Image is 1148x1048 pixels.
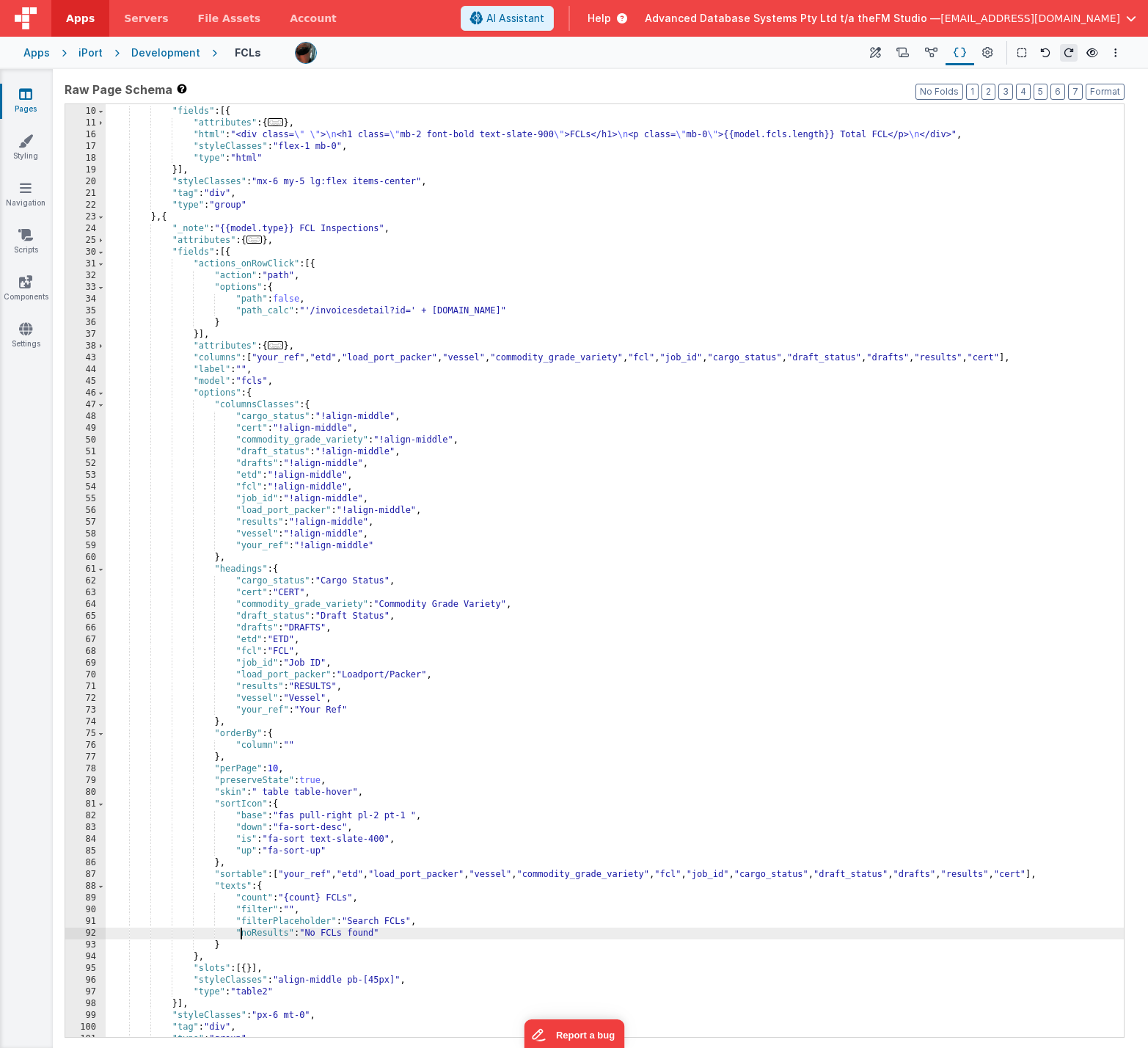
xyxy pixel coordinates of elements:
[65,364,106,376] div: 44
[65,188,106,200] div: 21
[65,775,106,787] div: 79
[65,928,106,939] div: 92
[65,951,106,963] div: 94
[65,258,106,270] div: 31
[65,211,106,223] div: 23
[65,434,106,446] div: 50
[1016,84,1031,100] button: 4
[65,294,106,305] div: 34
[65,223,106,235] div: 24
[65,622,106,634] div: 66
[65,798,106,810] div: 81
[65,575,106,587] div: 62
[65,352,106,364] div: 43
[65,869,106,881] div: 87
[65,834,106,845] div: 84
[296,43,316,63] img: 51bd7b176fb848012b2e1c8b642a23b7
[65,658,106,669] div: 69
[65,117,106,129] div: 11
[65,200,106,211] div: 22
[23,46,50,60] div: Apps
[268,118,284,126] span: ...
[1034,84,1048,100] button: 5
[65,305,106,317] div: 35
[65,481,106,493] div: 54
[65,540,106,552] div: 59
[65,564,106,575] div: 61
[65,752,106,763] div: 77
[65,681,106,693] div: 71
[65,599,106,611] div: 64
[268,341,284,349] span: ...
[461,6,554,31] button: AI Assistant
[65,763,106,775] div: 78
[65,81,172,98] span: Raw Page Schema
[66,11,95,26] span: Apps
[65,611,106,622] div: 65
[65,129,106,141] div: 16
[65,857,106,869] div: 86
[65,423,106,434] div: 49
[65,505,106,517] div: 56
[65,669,106,681] div: 70
[645,11,1136,26] button: Advanced Database Systems Pty Ltd t/a theFM Studio — [EMAIL_ADDRESS][DOMAIN_NAME]
[65,247,106,258] div: 30
[65,892,106,904] div: 89
[78,46,103,60] div: iPort
[131,46,200,60] div: Development
[998,84,1013,100] button: 3
[65,141,106,153] div: 17
[65,986,106,998] div: 97
[65,904,106,916] div: 90
[65,634,106,646] div: 67
[65,693,106,705] div: 72
[65,998,106,1010] div: 98
[940,11,1120,26] span: [EMAIL_ADDRESS][DOMAIN_NAME]
[1107,44,1125,62] button: Options
[65,446,106,458] div: 51
[65,716,106,728] div: 74
[65,458,106,470] div: 52
[65,176,106,188] div: 20
[65,387,106,399] div: 46
[246,236,263,244] span: ...
[65,164,106,176] div: 19
[486,11,544,26] span: AI Assistant
[65,1033,106,1045] div: 101
[65,646,106,658] div: 68
[65,317,106,329] div: 36
[65,1010,106,1022] div: 99
[124,11,168,26] span: Servers
[1068,84,1083,100] button: 7
[65,493,106,505] div: 55
[65,822,106,834] div: 83
[65,963,106,975] div: 95
[65,810,106,822] div: 82
[65,705,106,716] div: 73
[65,517,106,528] div: 57
[915,84,963,100] button: No Folds
[65,341,106,352] div: 38
[65,740,106,752] div: 76
[966,84,979,100] button: 1
[65,106,106,117] div: 10
[65,235,106,247] div: 25
[65,329,106,341] div: 37
[65,881,106,892] div: 88
[65,470,106,481] div: 53
[198,11,261,26] span: File Assets
[1050,84,1065,100] button: 6
[588,11,611,26] span: Help
[65,916,106,928] div: 91
[65,845,106,857] div: 85
[235,47,261,58] h4: FCLs
[65,399,106,411] div: 47
[65,282,106,294] div: 33
[65,376,106,387] div: 45
[65,411,106,423] div: 48
[65,270,106,282] div: 32
[645,11,940,26] span: Advanced Database Systems Pty Ltd t/a theFM Studio —
[65,153,106,164] div: 18
[65,552,106,564] div: 60
[1086,84,1125,100] button: Format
